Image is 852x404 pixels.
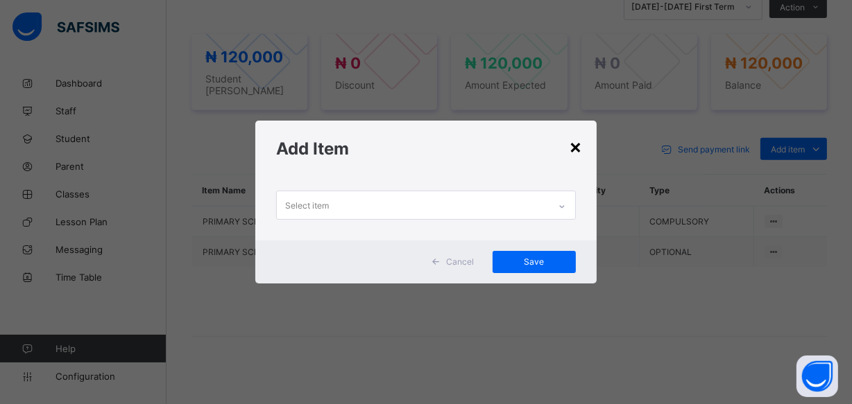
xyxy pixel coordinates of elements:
h1: Add Item [276,139,575,159]
div: Select item [285,192,329,218]
button: Open asap [796,355,838,397]
div: × [570,134,583,158]
span: Cancel [447,256,475,267]
span: Save [503,256,565,267]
